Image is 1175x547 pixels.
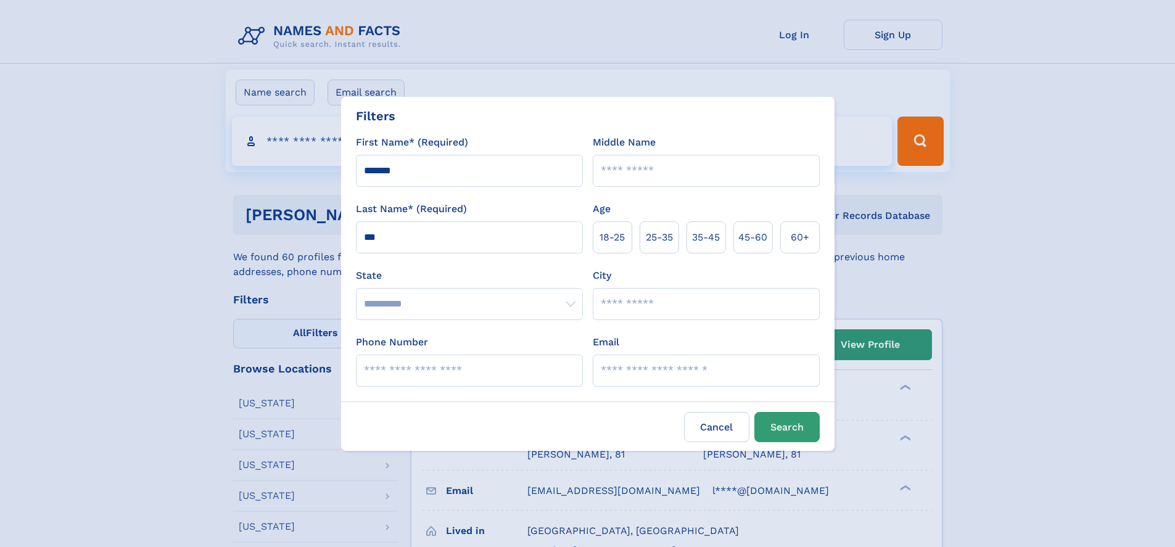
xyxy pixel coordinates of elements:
label: Middle Name [593,135,656,150]
label: City [593,268,611,283]
span: 18‑25 [600,230,625,245]
label: Last Name* (Required) [356,202,467,216]
button: Search [754,412,820,442]
span: 60+ [791,230,809,245]
label: Cancel [684,412,749,442]
label: Email [593,335,619,350]
span: 25‑35 [646,230,673,245]
label: Age [593,202,611,216]
label: Phone Number [356,335,428,350]
span: 35‑45 [692,230,720,245]
span: 45‑60 [738,230,767,245]
div: Filters [356,107,395,125]
label: State [356,268,583,283]
label: First Name* (Required) [356,135,468,150]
